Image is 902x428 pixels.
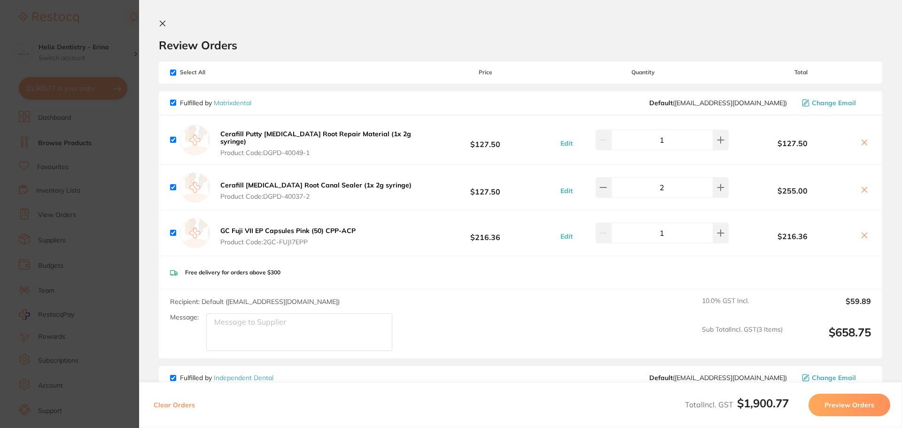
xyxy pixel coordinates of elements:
[702,297,783,318] span: 10.0 % GST Incl.
[218,226,358,246] button: GC Fuji VII EP Capsules Pink (50) CPP-ACP Product Code:2GC-FUJI7EPP
[180,172,210,202] img: empty.jpg
[649,374,787,381] span: orders@independentdental.com.au
[159,38,882,52] h2: Review Orders
[220,238,356,246] span: Product Code: 2GC-FUJI7EPP
[790,326,871,351] output: $658.75
[214,99,251,107] a: Matrixdental
[558,187,575,195] button: Edit
[415,225,555,242] b: $216.36
[799,374,871,382] button: Change Email
[415,179,555,196] b: $127.50
[180,125,210,155] img: empty.jpg
[415,69,555,76] span: Price
[812,99,856,107] span: Change Email
[218,130,415,157] button: Cerafill Putty [MEDICAL_DATA] Root Repair Material (1x 2g syringe) Product Code:DGPD-40049-1
[649,99,787,107] span: sales@matrixdental.com.au
[685,400,789,409] span: Total Incl. GST
[558,139,575,148] button: Edit
[220,149,412,156] span: Product Code: DGPD-40049-1
[220,181,412,189] b: Cerafill [MEDICAL_DATA] Root Canal Sealer (1x 2g syringe)
[649,374,673,382] b: Default
[180,99,251,107] p: Fulfilled by
[415,131,555,148] b: $127.50
[180,374,273,381] p: Fulfilled by
[220,193,412,200] span: Product Code: DGPD-40037-2
[214,374,273,382] a: Independent Dental
[731,187,854,195] b: $255.00
[799,99,871,107] button: Change Email
[649,99,673,107] b: Default
[737,396,789,410] b: $1,900.77
[218,181,414,201] button: Cerafill [MEDICAL_DATA] Root Canal Sealer (1x 2g syringe) Product Code:DGPD-40037-2
[702,326,783,351] span: Sub Total Incl. GST ( 3 Items)
[809,394,890,416] button: Preview Orders
[170,297,340,306] span: Recipient: Default ( [EMAIL_ADDRESS][DOMAIN_NAME] )
[731,232,854,241] b: $216.36
[220,130,411,146] b: Cerafill Putty [MEDICAL_DATA] Root Repair Material (1x 2g syringe)
[556,69,731,76] span: Quantity
[558,232,575,241] button: Edit
[180,218,210,248] img: empty.jpg
[151,394,198,416] button: Clear Orders
[812,374,856,381] span: Change Email
[185,269,280,276] p: Free delivery for orders above $300
[731,139,854,148] b: $127.50
[170,313,199,321] label: Message:
[731,69,871,76] span: Total
[220,226,356,235] b: GC Fuji VII EP Capsules Pink (50) CPP-ACP
[790,297,871,318] output: $59.89
[170,69,264,76] span: Select All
